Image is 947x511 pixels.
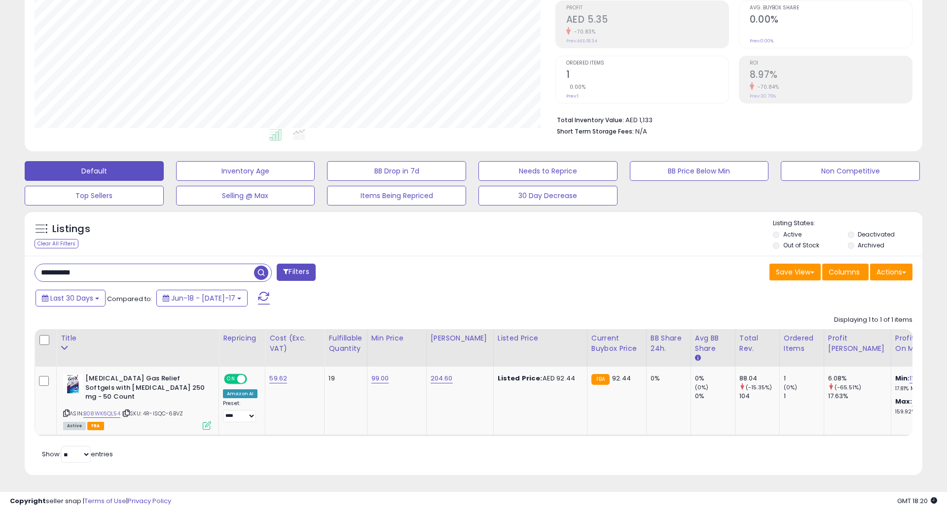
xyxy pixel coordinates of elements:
[773,219,922,228] p: Listing States:
[225,375,237,383] span: ON
[10,497,171,506] div: seller snap | |
[784,333,820,354] div: Ordered Items
[784,392,824,401] div: 1
[223,400,257,422] div: Preset:
[63,374,83,394] img: 51d39tiIMvL._SL40_.jpg
[829,267,860,277] span: Columns
[695,374,735,383] div: 0%
[498,333,583,343] div: Listed Price
[750,14,912,27] h2: 0.00%
[327,186,466,205] button: Items Being Repriced
[566,38,597,44] small: Prev: AED 18.34
[695,333,731,354] div: Avg BB Share
[122,409,183,417] span: | SKU: 4R-ISQC-6BVZ
[835,383,861,391] small: (-65.51%)
[834,315,912,325] div: Displaying 1 to 1 of 1 items
[156,290,248,307] button: Jun-18 - [DATE]-17
[478,161,618,181] button: Needs to Reprice
[35,239,78,248] div: Clear All Filters
[277,264,315,281] button: Filters
[107,294,152,304] span: Compared to:
[84,496,126,506] a: Terms of Use
[858,230,895,238] label: Deactivated
[25,161,164,181] button: Default
[784,374,824,383] div: 1
[269,333,320,354] div: Cost (Exc. VAT)
[870,264,912,280] button: Actions
[171,293,235,303] span: Jun-18 - [DATE]-17
[750,69,912,82] h2: 8.97%
[571,28,596,35] small: -70.83%
[651,374,683,383] div: 0%
[246,375,261,383] span: OFF
[895,374,910,383] b: Min:
[431,333,489,343] div: [PERSON_NAME]
[10,496,46,506] strong: Copyright
[591,374,610,385] small: FBA
[85,374,205,404] b: [MEDICAL_DATA] Gas Relief Softgels with [MEDICAL_DATA] 250 mg - 50 Count
[897,496,937,506] span: 2025-08-17 18:20 GMT
[176,186,315,205] button: Selling @ Max
[783,230,801,238] label: Active
[498,374,580,383] div: AED 92.44
[557,113,905,125] li: AED 1,133
[750,93,776,99] small: Prev: 30.76%
[695,354,701,363] small: Avg BB Share.
[566,5,728,11] span: Profit
[128,496,171,506] a: Privacy Policy
[478,186,618,205] button: 30 Day Decrease
[895,397,912,406] b: Max:
[828,374,891,383] div: 6.08%
[52,222,90,236] h5: Listings
[828,392,891,401] div: 17.63%
[557,116,624,124] b: Total Inventory Value:
[431,374,453,383] a: 204.60
[328,333,363,354] div: Fulfillable Quantity
[781,161,920,181] button: Non Competitive
[223,333,261,343] div: Repricing
[695,392,735,401] div: 0%
[822,264,869,280] button: Columns
[176,161,315,181] button: Inventory Age
[630,161,769,181] button: BB Price Below Min
[739,333,775,354] div: Total Rev.
[746,383,772,391] small: (-15.35%)
[739,374,779,383] div: 88.04
[63,374,211,429] div: ASIN:
[371,333,422,343] div: Min Price
[557,127,634,136] b: Short Term Storage Fees:
[783,241,819,249] label: Out of Stock
[566,93,579,99] small: Prev: 1
[63,422,86,430] span: All listings currently available for purchase on Amazon
[566,61,728,66] span: Ordered Items
[328,374,359,383] div: 19
[612,374,631,383] span: 92.44
[739,392,779,401] div: 104
[42,449,113,459] span: Show: entries
[223,389,257,398] div: Amazon AI
[828,333,887,354] div: Profit [PERSON_NAME]
[858,241,884,249] label: Archived
[695,383,709,391] small: (0%)
[750,61,912,66] span: ROI
[498,374,543,383] b: Listed Price:
[769,264,821,280] button: Save View
[912,397,930,407] a: 48.93
[750,38,773,44] small: Prev: 0.00%
[566,69,728,82] h2: 1
[327,161,466,181] button: BB Drop in 7d
[784,383,798,391] small: (0%)
[635,127,647,136] span: N/A
[36,290,106,307] button: Last 30 Days
[910,374,923,383] a: 11.26
[87,422,104,430] span: FBA
[566,14,728,27] h2: AED 5.35
[269,374,287,383] a: 59.62
[591,333,642,354] div: Current Buybox Price
[61,333,215,343] div: Title
[750,5,912,11] span: Avg. Buybox Share
[566,83,586,91] small: 0.00%
[50,293,93,303] span: Last 30 Days
[83,409,120,418] a: B08WK6QL54
[25,186,164,205] button: Top Sellers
